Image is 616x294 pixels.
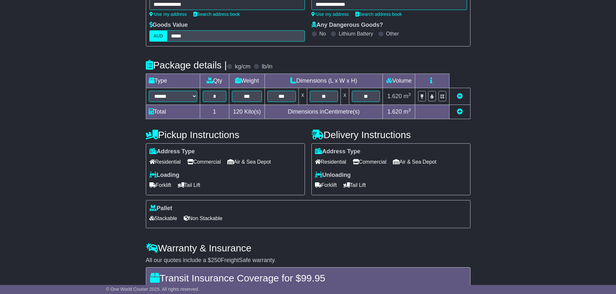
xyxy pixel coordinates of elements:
sup: 3 [408,107,411,112]
td: Dimensions (L x W x H) [265,74,383,88]
label: Loading [149,172,179,179]
label: lb/in [262,63,272,70]
span: 250 [211,257,221,263]
h4: Package details | [146,60,227,70]
a: Search address book [355,12,402,17]
label: Any Dangerous Goods? [311,22,383,29]
label: Address Type [315,148,361,155]
td: x [340,88,349,105]
span: Commercial [353,157,386,167]
td: Dimensions in Centimetre(s) [265,105,383,119]
span: © One World Courier 2025. All rights reserved. [106,287,200,292]
span: 1.620 [387,108,402,115]
a: Use my address [311,12,349,17]
span: m [404,108,411,115]
span: Residential [149,157,181,167]
a: Remove this item [457,93,463,99]
span: Forklift [149,180,171,190]
label: Other [386,31,399,37]
h4: Warranty & Insurance [146,243,470,253]
td: Type [146,74,200,88]
span: Commercial [187,157,221,167]
h4: Pickup Instructions [146,129,305,140]
span: Tail Lift [343,180,366,190]
td: 1 [200,105,229,119]
td: Qty [200,74,229,88]
span: Air & Sea Depot [393,157,437,167]
label: kg/cm [235,63,250,70]
span: 1.620 [387,93,402,99]
h4: Delivery Instructions [311,129,470,140]
td: Kilo(s) [229,105,265,119]
span: 99.95 [301,273,325,283]
span: m [404,93,411,99]
sup: 3 [408,92,411,97]
span: Tail Lift [178,180,200,190]
td: Total [146,105,200,119]
div: All our quotes include a $ FreightSafe warranty. [146,257,470,264]
h4: Transit Insurance Coverage for $ [150,273,466,283]
span: Non Stackable [184,213,222,223]
label: Goods Value [149,22,188,29]
td: Weight [229,74,265,88]
a: Add new item [457,108,463,115]
label: Unloading [315,172,351,179]
label: Pallet [149,205,172,212]
label: Lithium Battery [339,31,373,37]
span: Air & Sea Depot [227,157,271,167]
a: Search address book [193,12,240,17]
label: Address Type [149,148,195,155]
td: Volume [383,74,415,88]
span: 120 [233,108,243,115]
span: Forklift [315,180,337,190]
a: Use my address [149,12,187,17]
label: No [319,31,326,37]
span: Residential [315,157,346,167]
td: x [298,88,307,105]
label: AUD [149,30,168,42]
span: Stackable [149,213,177,223]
